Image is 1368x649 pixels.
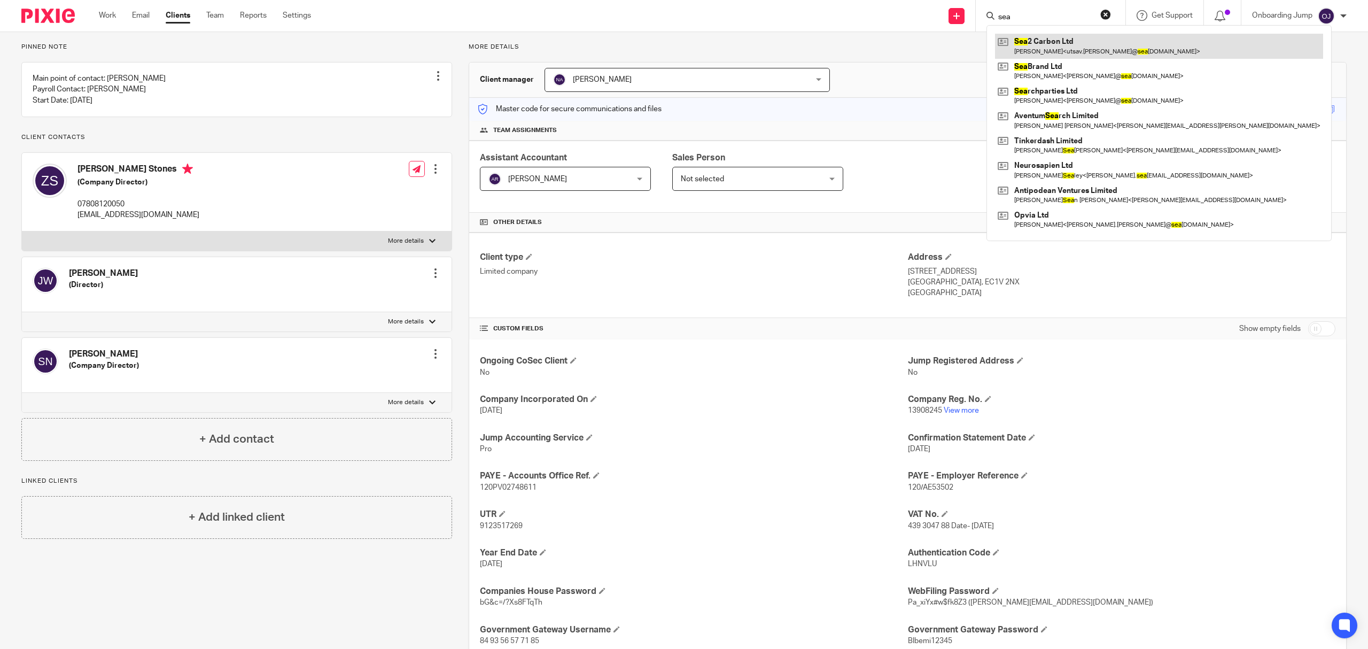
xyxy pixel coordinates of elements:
img: Pixie [21,9,75,23]
span: Not selected [681,175,724,183]
h3: Client manager [480,74,534,85]
h4: Companies House Password [480,586,907,597]
h4: Government Gateway Password [908,624,1335,636]
span: Team assignments [493,126,557,135]
a: Work [99,10,116,21]
p: [GEOGRAPHIC_DATA] [908,288,1335,298]
p: Master code for secure communications and files [477,104,662,114]
h4: PAYE - Employer Reference [908,470,1335,482]
span: Other details [493,218,542,227]
p: Linked clients [21,477,452,485]
span: 13908245 [908,407,942,414]
img: svg%3E [33,349,58,374]
p: Onboarding Jump [1252,10,1312,21]
button: Clear [1100,9,1111,20]
a: Team [206,10,224,21]
label: Show empty fields [1239,323,1301,334]
img: svg%3E [488,173,501,186]
img: svg%3E [1318,7,1335,25]
a: Reports [240,10,267,21]
a: Email [132,10,150,21]
h4: [PERSON_NAME] [69,349,139,360]
a: Settings [283,10,311,21]
span: 120PV02748611 [480,484,537,491]
span: Assistant Accountant [480,153,567,162]
span: 439 3047 88 Date- [DATE] [908,522,994,530]
span: Get Support [1152,12,1193,19]
h4: WebFiling Password [908,586,1335,597]
h4: Address [908,252,1335,263]
p: Client contacts [21,133,452,142]
p: [STREET_ADDRESS] [908,266,1335,277]
h4: Jump Registered Address [908,356,1335,367]
img: svg%3E [33,164,67,198]
p: More details [469,43,1347,51]
span: No [480,369,489,376]
h4: VAT No. [908,509,1335,520]
h4: + Add linked client [189,509,285,526]
p: More details [388,318,424,326]
input: Search [997,13,1093,22]
h4: Client type [480,252,907,263]
span: Pa_xiYx#w$fk8Z3 ([PERSON_NAME][EMAIL_ADDRESS][DOMAIN_NAME]) [908,599,1153,606]
i: Primary [182,164,193,174]
span: [DATE] [480,407,502,414]
h4: PAYE - Accounts Office Ref. [480,470,907,482]
h4: CUSTOM FIELDS [480,324,907,333]
h4: UTR [480,509,907,520]
img: svg%3E [33,268,58,293]
h4: [PERSON_NAME] Stones [77,164,199,177]
h4: Company Reg. No. [908,394,1335,405]
h4: Authentication Code [908,547,1335,559]
img: svg%3E [553,73,566,86]
p: Limited company [480,266,907,277]
span: 9123517269 [480,522,523,530]
span: No [908,369,918,376]
h4: [PERSON_NAME] [69,268,138,279]
h4: Jump Accounting Service [480,432,907,444]
h4: Ongoing CoSec Client [480,356,907,367]
span: [PERSON_NAME] [508,175,567,183]
h5: (Company Director) [77,177,199,188]
p: More details [388,398,424,407]
a: View more [944,407,979,414]
h4: + Add contact [199,431,274,447]
h4: Government Gateway Username [480,624,907,636]
h5: (Director) [69,280,138,290]
span: Blbemi12345 [908,637,952,645]
span: [PERSON_NAME] [573,76,632,83]
span: [DATE] [480,560,502,568]
p: More details [388,237,424,245]
p: [GEOGRAPHIC_DATA], EC1V 2NX [908,277,1335,288]
span: bG&c=/?Xs8FTqTh [480,599,542,606]
span: [DATE] [908,445,930,453]
span: 84 93 56 57 71 85 [480,637,539,645]
h5: (Company Director) [69,360,139,371]
h4: Confirmation Statement Date [908,432,1335,444]
a: Clients [166,10,190,21]
span: LHNVLU [908,560,937,568]
h4: Year End Date [480,547,907,559]
span: Sales Person [672,153,725,162]
h4: Company Incorporated On [480,394,907,405]
p: 07808120050 [77,199,199,210]
span: Pro [480,445,492,453]
p: [EMAIL_ADDRESS][DOMAIN_NAME] [77,210,199,220]
span: 120/AE53502 [908,484,953,491]
p: Pinned note [21,43,452,51]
